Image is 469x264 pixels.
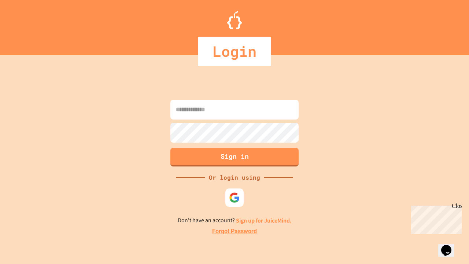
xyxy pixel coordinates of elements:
a: Sign up for JuiceMind. [236,217,292,224]
iframe: chat widget [438,235,462,257]
img: google-icon.svg [229,192,240,203]
div: Or login using [205,173,264,182]
p: Don't have an account? [178,216,292,225]
img: Logo.svg [227,11,242,29]
a: Forgot Password [212,227,257,236]
iframe: chat widget [408,203,462,234]
div: Login [198,37,271,66]
button: Sign in [170,148,299,166]
div: Chat with us now!Close [3,3,51,47]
